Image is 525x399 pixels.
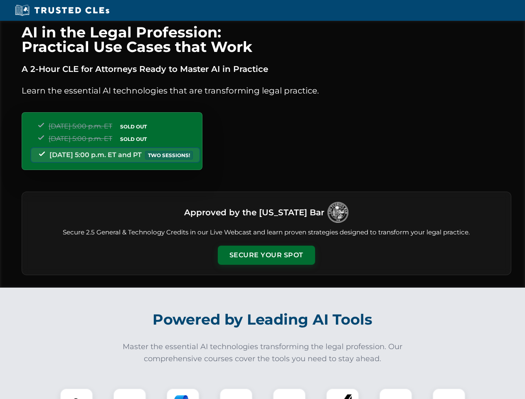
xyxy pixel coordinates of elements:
p: Master the essential AI technologies transforming the legal profession. Our comprehensive courses... [117,341,408,365]
p: Secure 2.5 General & Technology Credits in our Live Webcast and learn proven strategies designed ... [32,228,501,237]
p: A 2-Hour CLE for Attorneys Ready to Master AI in Practice [22,62,511,76]
p: Learn the essential AI technologies that are transforming legal practice. [22,84,511,97]
h2: Powered by Leading AI Tools [32,305,493,334]
img: Trusted CLEs [12,4,112,17]
span: SOLD OUT [117,122,150,131]
h3: Approved by the [US_STATE] Bar [184,205,324,220]
span: SOLD OUT [117,135,150,143]
span: [DATE] 5:00 p.m. ET [49,122,112,130]
h1: AI in the Legal Profession: Practical Use Cases that Work [22,25,511,54]
span: [DATE] 5:00 p.m. ET [49,135,112,143]
img: Logo [328,202,348,223]
button: Secure Your Spot [218,246,315,265]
